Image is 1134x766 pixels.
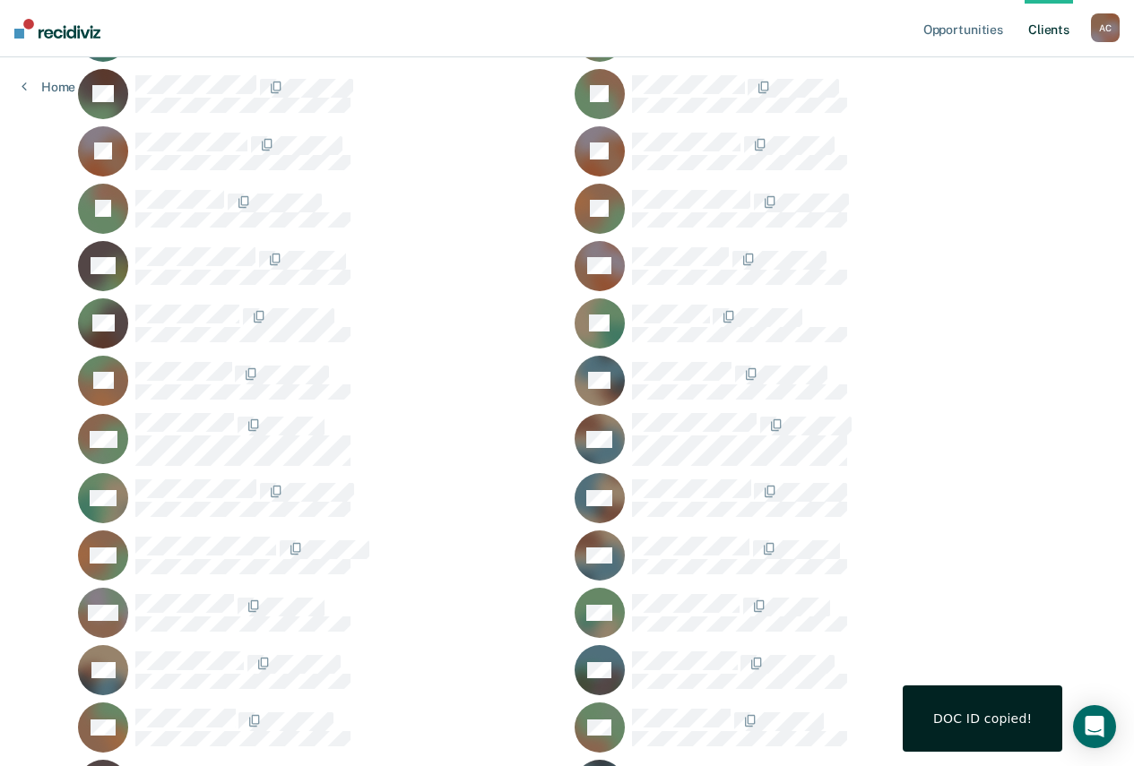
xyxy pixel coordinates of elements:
[1091,13,1120,42] div: A C
[933,710,1032,727] div: DOC ID copied!
[1073,705,1116,748] div: Open Intercom Messenger
[14,19,100,39] img: Recidiviz
[22,79,75,95] a: Home
[1091,13,1120,42] button: AC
